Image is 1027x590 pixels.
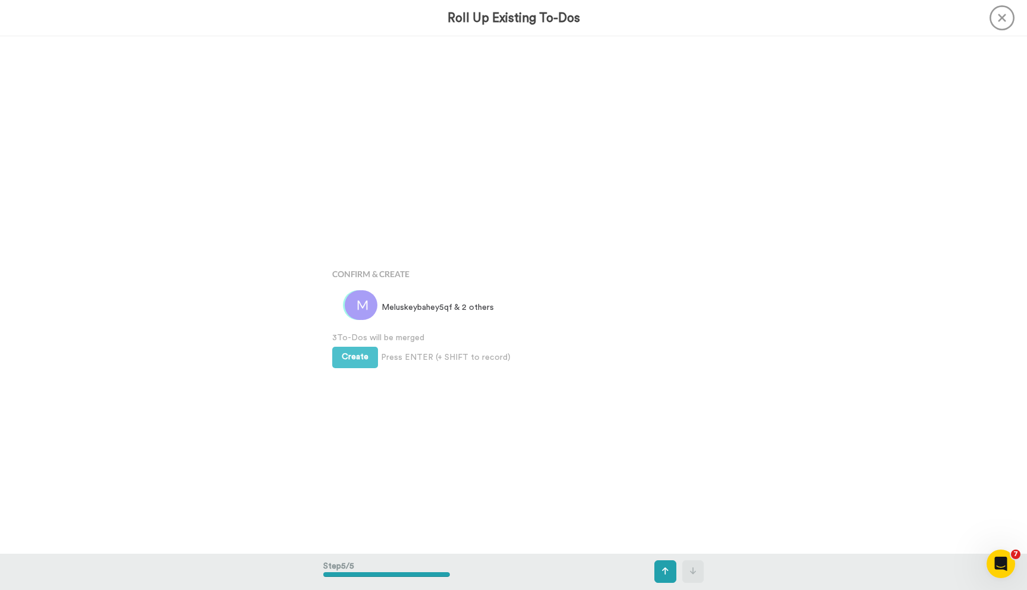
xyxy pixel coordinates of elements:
[323,554,450,589] div: Step 5 / 5
[345,290,374,320] img: m.png
[987,550,1015,578] iframe: Intercom live chat
[332,347,378,368] button: Create
[348,290,377,320] img: m.png
[343,290,373,320] img: n.png
[382,302,494,313] span: Meluskeybahey5qf & 2 others
[448,11,580,25] h3: Roll Up Existing To-Dos
[342,353,368,361] span: Create
[381,352,511,363] span: Press ENTER (+ SHIFT to record)
[332,332,695,344] span: 3 To-Dos will be merged
[1011,550,1020,559] span: 7
[332,269,695,278] h4: Confirm & Create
